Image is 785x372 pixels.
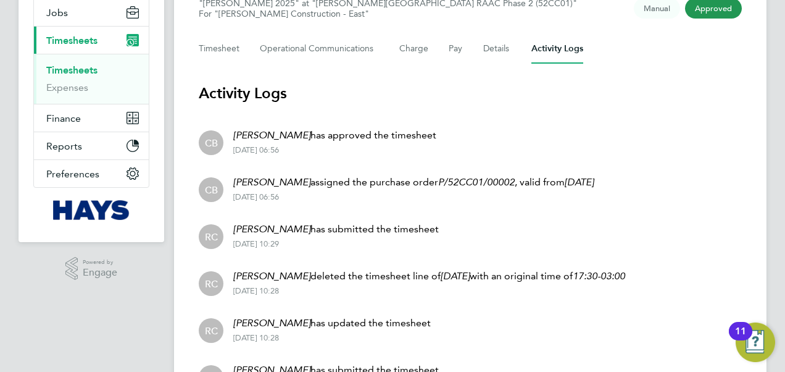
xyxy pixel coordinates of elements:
[34,104,149,132] button: Finance
[233,223,310,235] em: [PERSON_NAME]
[565,176,594,188] em: [DATE]
[205,230,218,243] span: RC
[449,34,463,64] button: Pay
[46,35,98,46] span: Timesheets
[233,222,439,237] p: has submitted the timesheet
[233,176,310,188] em: [PERSON_NAME]
[233,175,594,190] p: assigned the purchase order , valid from
[46,64,98,76] a: Timesheets
[233,317,310,329] em: [PERSON_NAME]
[199,318,223,343] div: Ryan Claxton
[233,269,625,284] p: deleted the timesheet line of with an original time of
[46,7,68,19] span: Jobs
[438,176,515,188] em: P/52CC01/00002
[199,224,223,249] div: Ryan Claxton
[735,331,746,347] div: 11
[531,34,583,64] button: Activity Logs
[46,168,99,180] span: Preferences
[573,270,625,282] em: 17:30-03:00
[233,316,431,331] p: has updated the timesheet
[46,140,82,152] span: Reports
[34,27,149,54] button: Timesheets
[34,54,149,104] div: Timesheets
[233,145,436,155] div: [DATE] 06:56
[199,83,742,103] h3: Activity Logs
[399,34,429,64] button: Charge
[233,192,594,202] div: [DATE] 06:56
[34,132,149,159] button: Reports
[199,130,223,155] div: Craig Baldry
[205,324,218,337] span: RC
[33,200,149,220] a: Go to home page
[441,270,470,282] em: [DATE]
[199,9,577,19] div: For "[PERSON_NAME] Construction - East"
[46,112,81,124] span: Finance
[233,128,436,143] p: has approved the timesheet
[199,177,223,202] div: Craig Baldry
[205,183,218,197] span: CB
[205,277,218,290] span: RC
[46,82,88,93] a: Expenses
[83,268,117,278] span: Engage
[233,333,431,343] div: [DATE] 10:28
[233,239,439,249] div: [DATE] 10:29
[233,129,310,141] em: [PERSON_NAME]
[65,257,118,281] a: Powered byEngage
[199,271,223,296] div: Ryan Claxton
[199,34,240,64] button: Timesheet
[483,34,512,64] button: Details
[34,160,149,187] button: Preferences
[233,270,310,282] em: [PERSON_NAME]
[233,286,625,296] div: [DATE] 10:28
[83,257,117,268] span: Powered by
[53,200,130,220] img: hays-logo-retina.png
[260,34,380,64] button: Operational Communications
[736,323,775,362] button: Open Resource Center, 11 new notifications
[205,136,218,150] span: CB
